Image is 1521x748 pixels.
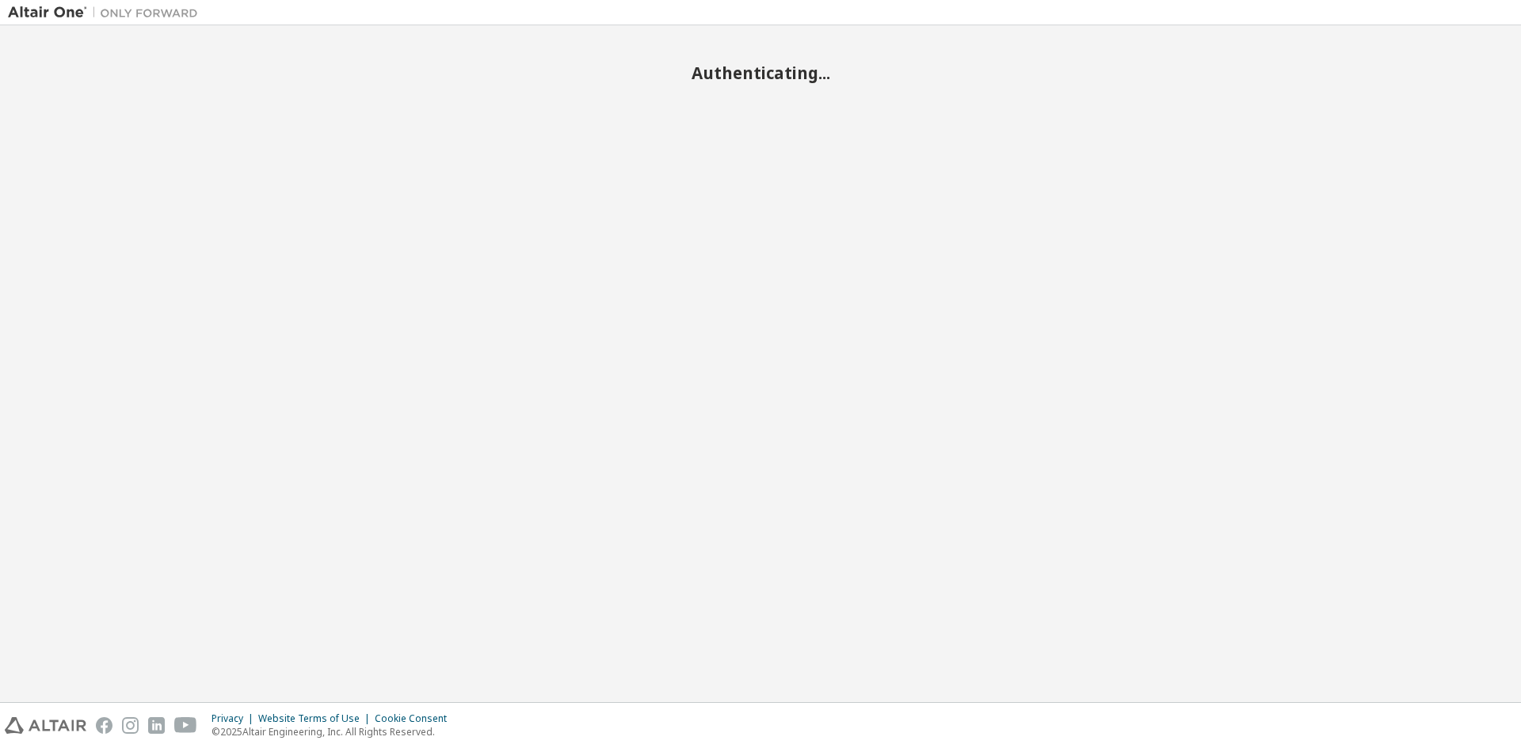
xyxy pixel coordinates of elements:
[258,712,375,725] div: Website Terms of Use
[96,717,112,734] img: facebook.svg
[8,63,1513,83] h2: Authenticating...
[174,717,197,734] img: youtube.svg
[212,725,456,739] p: © 2025 Altair Engineering, Inc. All Rights Reserved.
[8,5,206,21] img: Altair One
[122,717,139,734] img: instagram.svg
[375,712,456,725] div: Cookie Consent
[5,717,86,734] img: altair_logo.svg
[148,717,165,734] img: linkedin.svg
[212,712,258,725] div: Privacy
